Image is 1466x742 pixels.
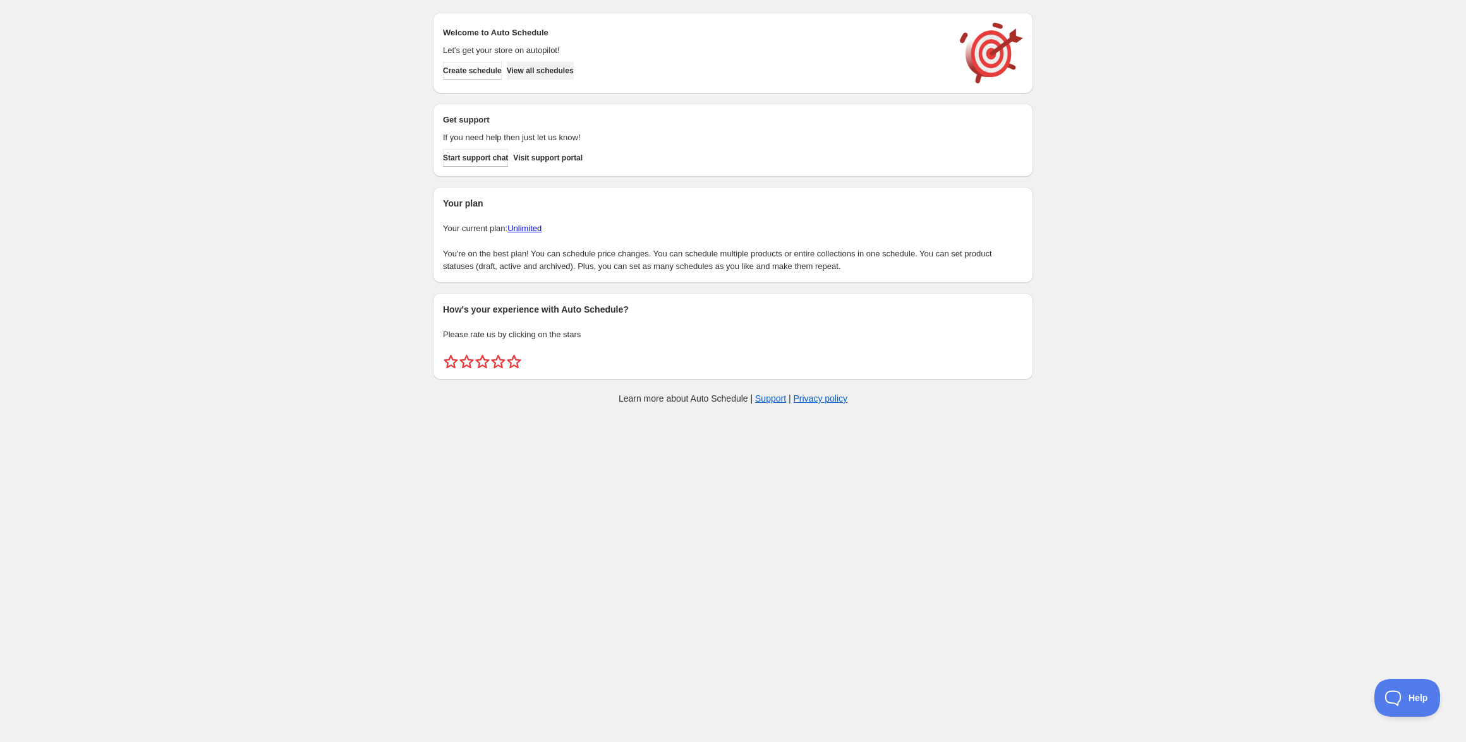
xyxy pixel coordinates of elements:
button: Create schedule [443,62,502,80]
button: View all schedules [507,62,574,80]
a: Start support chat [443,149,508,167]
span: Create schedule [443,66,502,76]
p: Let's get your store on autopilot! [443,44,947,57]
p: If you need help then just let us know! [443,131,947,144]
h2: Your plan [443,197,1023,210]
p: You're on the best plan! You can schedule price changes. You can schedule multiple products or en... [443,248,1023,273]
a: Privacy policy [794,393,848,404]
span: View all schedules [507,66,574,76]
h2: Get support [443,114,947,126]
a: Visit support portal [513,149,583,167]
p: Please rate us by clicking on the stars [443,328,1023,341]
p: Learn more about Auto Schedule | | [619,392,847,405]
a: Unlimited [507,224,542,233]
span: Start support chat [443,153,508,163]
p: Your current plan: [443,222,1023,235]
span: Visit support portal [513,153,583,163]
h2: Welcome to Auto Schedule [443,27,947,39]
h2: How's your experience with Auto Schedule? [443,303,1023,316]
a: Support [755,393,786,404]
iframe: Toggle Customer Support [1374,679,1441,717]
